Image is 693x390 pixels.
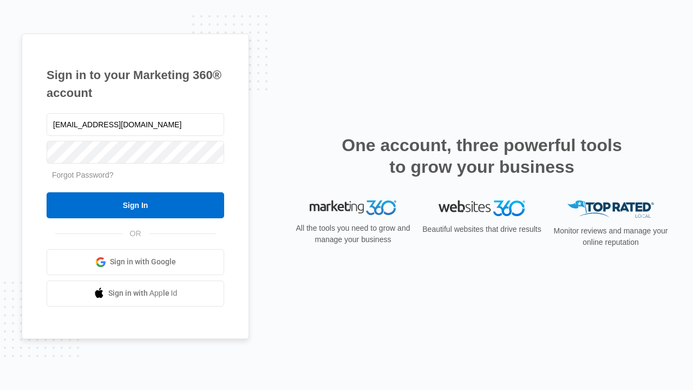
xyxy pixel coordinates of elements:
[110,256,176,268] span: Sign in with Google
[439,200,525,216] img: Websites 360
[421,224,542,235] p: Beautiful websites that drive results
[47,249,224,275] a: Sign in with Google
[567,200,654,218] img: Top Rated Local
[47,192,224,218] input: Sign In
[550,225,671,248] p: Monitor reviews and manage your online reputation
[47,113,224,136] input: Email
[338,134,625,178] h2: One account, three powerful tools to grow your business
[122,228,149,239] span: OR
[52,171,114,179] a: Forgot Password?
[47,66,224,102] h1: Sign in to your Marketing 360® account
[292,223,414,245] p: All the tools you need to grow and manage your business
[108,288,178,299] span: Sign in with Apple Id
[47,281,224,307] a: Sign in with Apple Id
[310,200,396,216] img: Marketing 360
